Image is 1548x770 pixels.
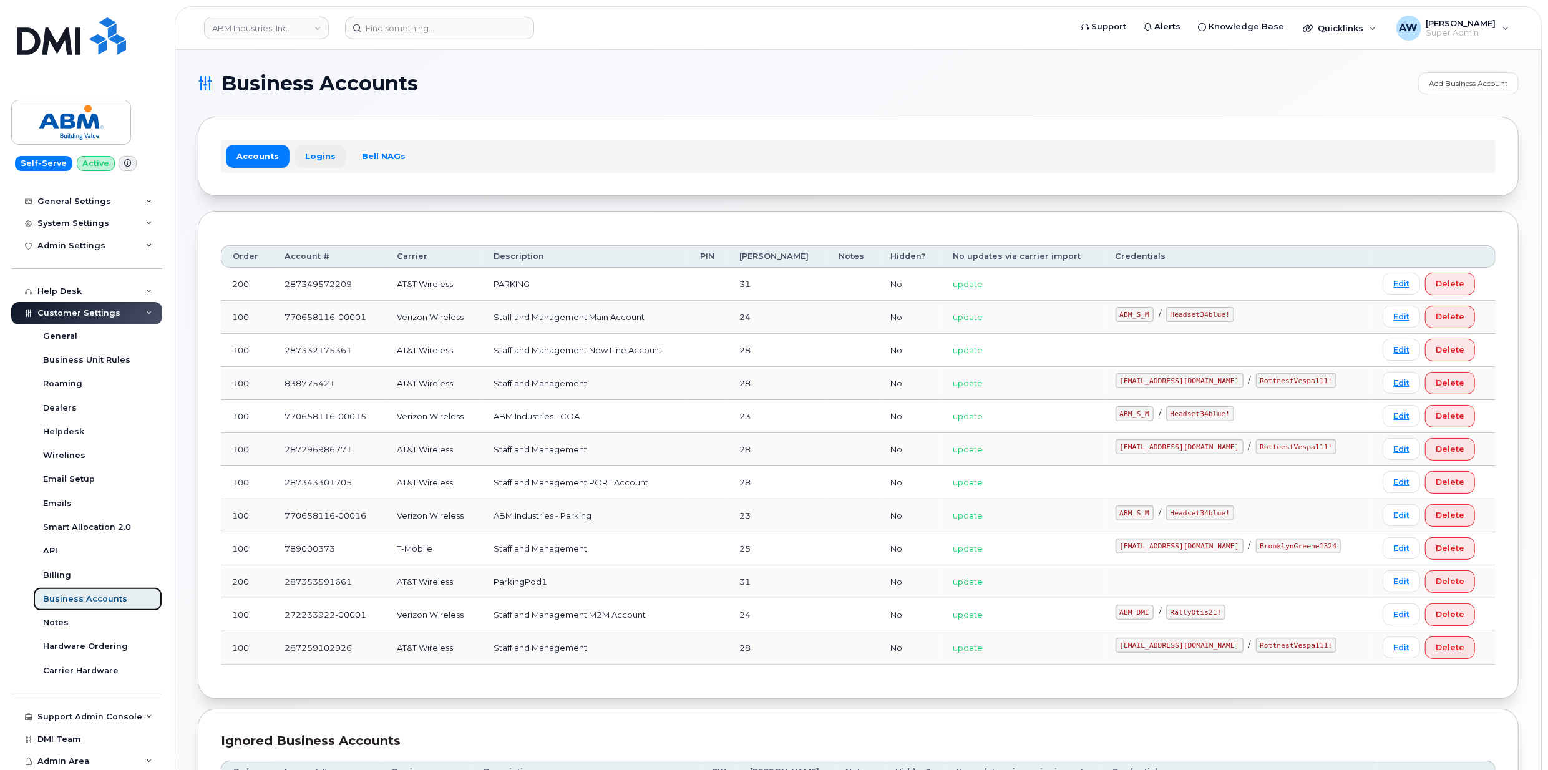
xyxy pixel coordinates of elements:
td: AT&T Wireless [386,367,482,400]
td: 28 [729,334,828,367]
span: Delete [1436,344,1464,356]
code: ABM_S_M [1116,307,1154,322]
button: Delete [1425,603,1475,626]
th: Credentials [1104,245,1372,268]
td: Verizon Wireless [386,400,482,433]
span: Business Accounts [221,74,418,93]
button: Delete [1425,273,1475,295]
button: Delete [1425,570,1475,593]
td: 31 [729,565,828,598]
span: update [953,345,983,355]
td: Verizon Wireless [386,301,482,334]
span: Delete [1436,278,1464,290]
td: 28 [729,466,828,499]
button: Delete [1425,636,1475,659]
a: Add Business Account [1418,72,1519,94]
span: Delete [1436,608,1464,620]
a: Edit [1383,339,1420,361]
code: ABM_DMI [1116,605,1154,620]
a: Edit [1383,306,1420,328]
a: Logins [295,145,346,167]
td: No [879,598,942,631]
td: No [879,565,942,598]
td: 28 [729,433,828,466]
td: ParkingPod1 [482,565,689,598]
th: [PERSON_NAME] [729,245,828,268]
td: Verizon Wireless [386,598,482,631]
code: RottnestVespa111! [1256,439,1337,454]
td: 23 [729,499,828,532]
td: No [879,301,942,334]
td: 100 [221,499,273,532]
a: Edit [1383,537,1420,559]
span: / [1249,441,1251,451]
th: Description [482,245,689,268]
td: Staff and Management [482,631,689,665]
code: RallyOtis21! [1166,605,1225,620]
code: BrooklynGreene1324 [1256,539,1341,553]
a: Edit [1383,603,1420,625]
td: 24 [729,598,828,631]
td: 28 [729,631,828,665]
button: Delete [1425,471,1475,494]
td: 770658116-00001 [273,301,386,334]
button: Delete [1425,438,1475,461]
td: Verizon Wireless [386,499,482,532]
td: Staff and Management [482,532,689,565]
code: Headset34blue! [1166,406,1234,421]
span: / [1159,507,1161,517]
td: AT&T Wireless [386,334,482,367]
td: AT&T Wireless [386,565,482,598]
code: RottnestVespa111! [1256,373,1337,388]
span: update [953,643,983,653]
td: 100 [221,532,273,565]
th: Carrier [386,245,482,268]
td: 287353591661 [273,565,386,598]
td: No [879,400,942,433]
a: Accounts [226,145,290,167]
button: Delete [1425,537,1475,560]
td: 100 [221,433,273,466]
span: update [953,477,983,487]
td: Staff and Management [482,433,689,466]
code: [EMAIL_ADDRESS][DOMAIN_NAME] [1116,539,1244,553]
span: update [953,577,983,587]
td: AT&T Wireless [386,631,482,665]
td: ABM Industries - COA [482,400,689,433]
td: 287343301705 [273,466,386,499]
span: / [1159,607,1161,616]
td: Staff and Management Main Account [482,301,689,334]
button: Delete [1425,405,1475,427]
td: 287259102926 [273,631,386,665]
button: Delete [1425,339,1475,361]
td: 200 [221,565,273,598]
span: update [953,279,983,289]
td: 100 [221,367,273,400]
span: update [953,411,983,421]
span: Delete [1436,377,1464,389]
span: Delete [1436,575,1464,587]
td: 100 [221,301,273,334]
td: 838775421 [273,367,386,400]
td: 789000373 [273,532,386,565]
td: No [879,499,942,532]
span: Delete [1436,311,1464,323]
td: 31 [729,268,828,301]
td: AT&T Wireless [386,433,482,466]
td: Staff and Management M2M Account [482,598,689,631]
td: 24 [729,301,828,334]
td: No [879,532,942,565]
span: Delete [1436,443,1464,455]
th: Notes [827,245,879,268]
td: No [879,334,942,367]
span: update [953,444,983,454]
td: T-Mobile [386,532,482,565]
span: update [953,312,983,322]
code: ABM_S_M [1116,505,1154,520]
button: Delete [1425,504,1475,527]
span: Delete [1436,542,1464,554]
td: Staff and Management PORT Account [482,466,689,499]
a: Bell NAGs [351,145,416,167]
span: Delete [1436,641,1464,653]
code: Headset34blue! [1166,307,1234,322]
